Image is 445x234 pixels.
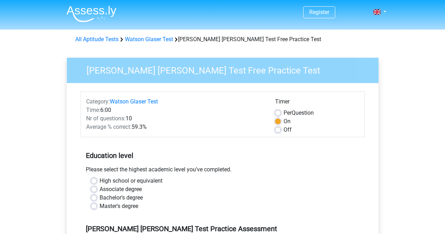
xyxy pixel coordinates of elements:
a: Watson Glaser Test [110,98,158,105]
img: Assessly [66,6,116,22]
span: Time: [86,107,100,113]
h5: [PERSON_NAME] [PERSON_NAME] Test Practice Assessment [86,224,360,233]
div: [PERSON_NAME] [PERSON_NAME] Test Free Practice Test [72,35,373,44]
div: 6:00 [81,106,270,114]
label: Master's degree [100,202,138,210]
a: All Aptitude Tests [75,36,119,43]
h5: Education level [86,148,360,163]
label: Off [284,126,292,134]
a: Register [309,9,329,15]
span: Average % correct: [86,124,132,130]
div: Please select the highest academic level you’ve completed. [81,165,365,177]
label: Bachelor's degree [100,194,143,202]
span: Category: [86,98,110,105]
div: 59.3% [81,123,270,131]
div: 10 [81,114,270,123]
div: Timer [275,97,359,109]
label: On [284,117,291,126]
label: Question [284,109,314,117]
h3: [PERSON_NAME] [PERSON_NAME] Test Free Practice Test [78,62,373,76]
span: Nr of questions: [86,115,126,122]
span: Per [284,109,292,116]
label: Associate degree [100,185,142,194]
label: High school or equivalent [100,177,163,185]
a: Watson Glaser Test [125,36,173,43]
